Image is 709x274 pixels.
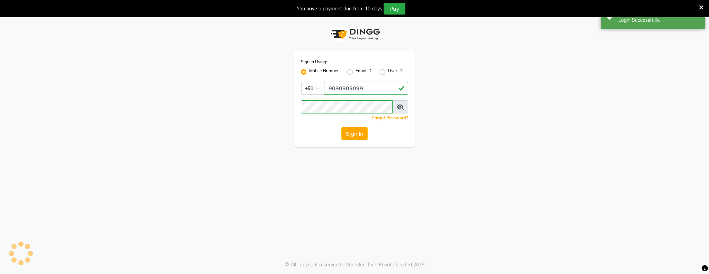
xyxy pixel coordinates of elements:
[309,68,339,76] label: Mobile Number
[301,59,327,65] label: Sign In Using:
[327,24,382,44] img: logo1.svg
[301,100,393,113] input: Username
[384,3,405,15] button: Pay
[297,5,382,12] div: You have a payment due from 10 days
[356,68,371,76] label: Email ID
[618,17,700,24] div: Login Successfully.
[324,82,408,95] input: Username
[341,127,368,140] button: Sign In
[372,115,408,120] a: Forgot Password?
[388,68,403,76] label: User ID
